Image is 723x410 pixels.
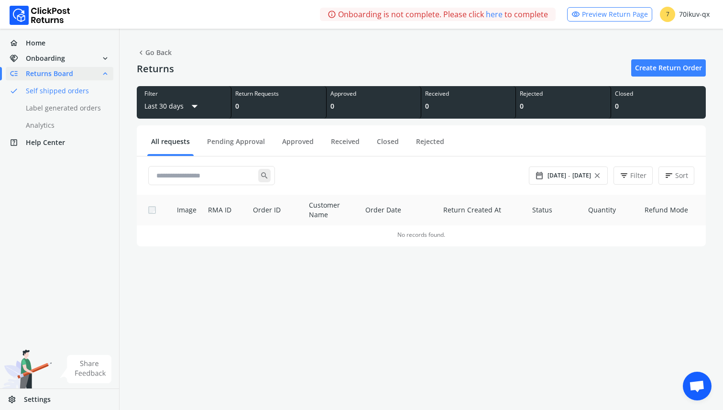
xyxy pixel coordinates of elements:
[6,119,125,132] a: Analytics
[330,90,417,98] div: Approved
[303,195,360,225] th: Customer Name
[26,138,65,147] span: Help Center
[137,46,172,59] span: Go Back
[137,63,174,75] h4: Returns
[567,7,652,22] a: visibilityPreview Return Page
[6,101,125,115] a: Label generated orders
[10,67,26,80] span: low_priority
[144,98,202,115] button: Last 30 daysarrow_drop_down
[101,67,110,80] span: expand_less
[639,195,706,225] th: Refund Mode
[26,54,65,63] span: Onboarding
[330,101,417,111] div: 0
[571,8,580,21] span: visibility
[137,225,706,243] td: No records found.
[187,98,202,115] span: arrow_drop_down
[328,8,336,21] span: info
[425,101,512,111] div: 0
[412,137,448,154] a: Rejected
[147,137,194,154] a: All requests
[660,7,675,22] span: 7
[520,90,606,98] div: Rejected
[582,195,639,225] th: Quantity
[10,52,26,65] span: handshake
[660,7,710,22] div: 70ikuv-qx
[683,372,712,400] div: Open chat
[235,101,322,111] div: 0
[615,101,702,111] div: 0
[101,52,110,65] span: expand_more
[665,169,673,182] span: sort
[165,195,202,225] th: Image
[235,90,322,98] div: Return Requests
[6,136,113,149] a: help_centerHelp Center
[658,166,694,185] button: sortSort
[8,393,24,406] span: settings
[137,46,145,59] span: chevron_left
[278,137,318,154] a: Approved
[548,172,566,179] span: [DATE]
[10,6,70,25] img: Logo
[320,8,556,21] div: Onboarding is not complete. Please click to complete
[630,171,646,180] span: Filter
[202,195,247,225] th: RMA ID
[568,171,570,180] span: -
[26,69,73,78] span: Returns Board
[203,137,269,154] a: Pending Approval
[327,137,363,154] a: Received
[526,195,582,225] th: Status
[60,355,112,383] img: share feedback
[144,90,223,98] div: Filter
[10,84,18,98] span: done
[425,90,512,98] div: Received
[620,169,628,182] span: filter_list
[10,136,26,149] span: help_center
[258,169,271,182] span: search
[247,195,303,225] th: Order ID
[26,38,45,48] span: Home
[6,36,113,50] a: homeHome
[24,395,51,404] span: Settings
[10,36,26,50] span: home
[438,195,526,225] th: Return Created At
[6,84,125,98] a: doneSelf shipped orders
[572,172,591,179] span: [DATE]
[615,90,702,98] div: Closed
[373,137,403,154] a: Closed
[520,101,606,111] div: 0
[593,169,602,182] span: close
[535,169,544,182] span: date_range
[631,59,706,77] a: Create Return Order
[486,9,503,20] a: here
[360,195,438,225] th: Order Date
